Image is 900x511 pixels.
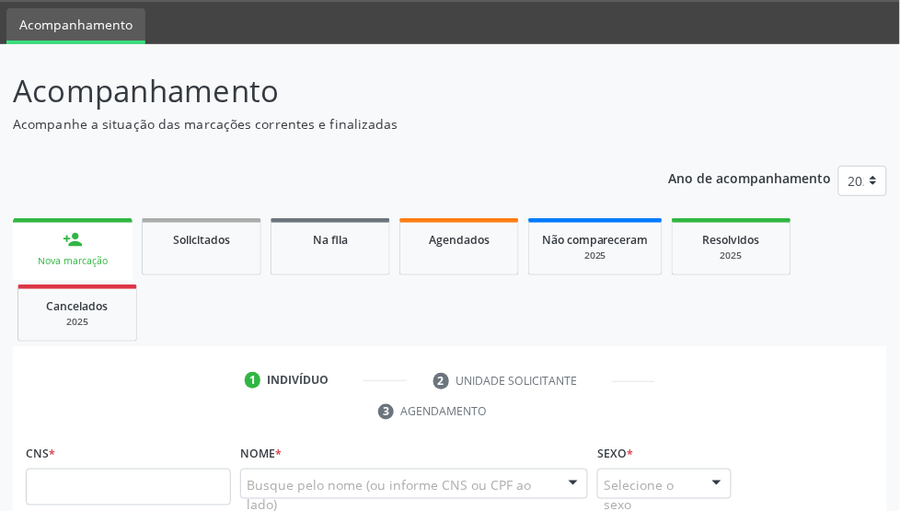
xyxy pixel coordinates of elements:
[686,249,778,262] div: 2025
[245,372,261,389] div: 1
[542,249,649,262] div: 2025
[63,229,83,250] div: person_add
[26,254,120,268] div: Nova marcação
[31,315,123,329] div: 2025
[597,440,633,469] label: Sexo
[47,298,109,314] span: Cancelados
[429,232,490,248] span: Agendados
[267,372,329,389] div: Indivíduo
[313,232,348,248] span: Na fila
[6,8,145,44] a: Acompanhamento
[669,166,832,189] p: Ano de acompanhamento
[13,114,625,134] p: Acompanhe a situação das marcações correntes e finalizadas
[240,440,282,469] label: Nome
[703,232,760,248] span: Resolvidos
[13,68,625,114] p: Acompanhamento
[173,232,230,248] span: Solicitados
[542,232,649,248] span: Não compareceram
